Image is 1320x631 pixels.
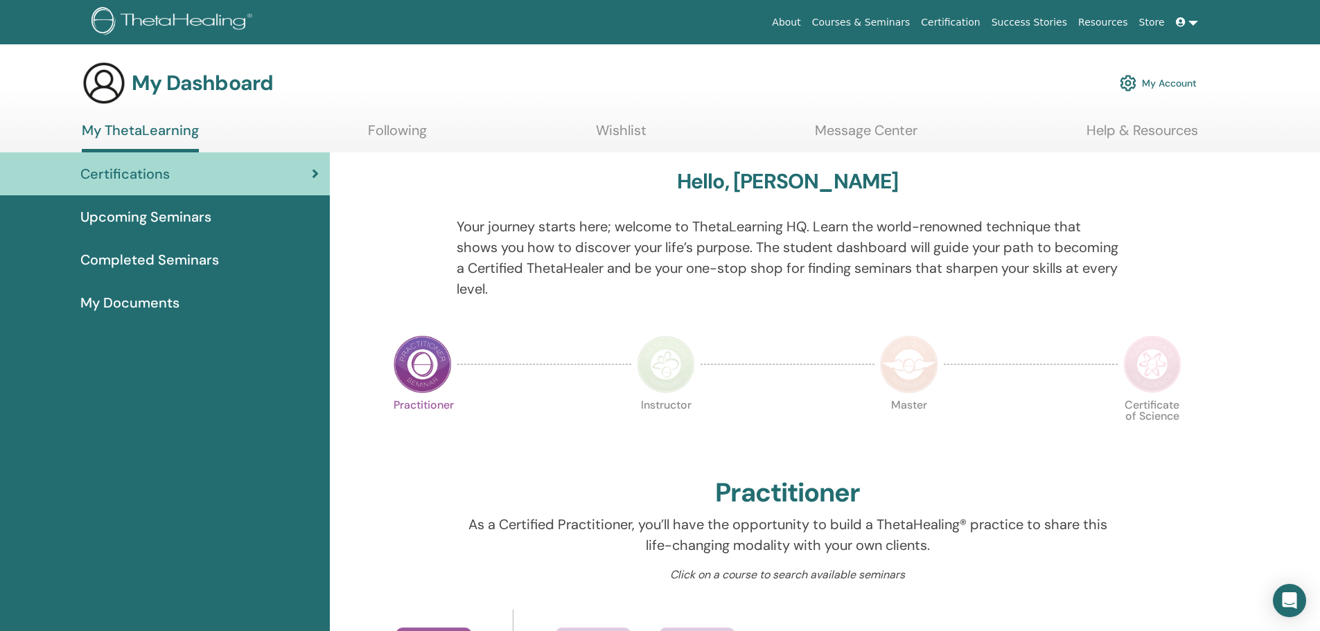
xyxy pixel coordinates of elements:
[1134,10,1170,35] a: Store
[1120,71,1136,95] img: cog.svg
[457,216,1118,299] p: Your journey starts here; welcome to ThetaLearning HQ. Learn the world-renowned technique that sh...
[1086,122,1198,149] a: Help & Resources
[880,335,938,393] img: Master
[915,10,985,35] a: Certification
[1120,68,1197,98] a: My Account
[80,206,211,227] span: Upcoming Seminars
[80,292,179,313] span: My Documents
[394,400,452,458] p: Practitioner
[80,249,219,270] span: Completed Seminars
[986,10,1073,35] a: Success Stories
[82,61,126,105] img: generic-user-icon.jpg
[1073,10,1134,35] a: Resources
[596,122,646,149] a: Wishlist
[394,335,452,393] img: Practitioner
[677,169,899,194] h3: Hello, [PERSON_NAME]
[1123,400,1181,458] p: Certificate of Science
[637,400,695,458] p: Instructor
[1273,584,1306,617] div: Open Intercom Messenger
[815,122,917,149] a: Message Center
[766,10,806,35] a: About
[880,400,938,458] p: Master
[457,567,1118,583] p: Click on a course to search available seminars
[457,514,1118,556] p: As a Certified Practitioner, you’ll have the opportunity to build a ThetaHealing® practice to sha...
[82,122,199,152] a: My ThetaLearning
[80,163,170,184] span: Certifications
[1123,335,1181,393] img: Certificate of Science
[715,477,860,509] h2: Practitioner
[807,10,916,35] a: Courses & Seminars
[91,7,257,38] img: logo.png
[637,335,695,393] img: Instructor
[368,122,427,149] a: Following
[132,71,273,96] h3: My Dashboard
